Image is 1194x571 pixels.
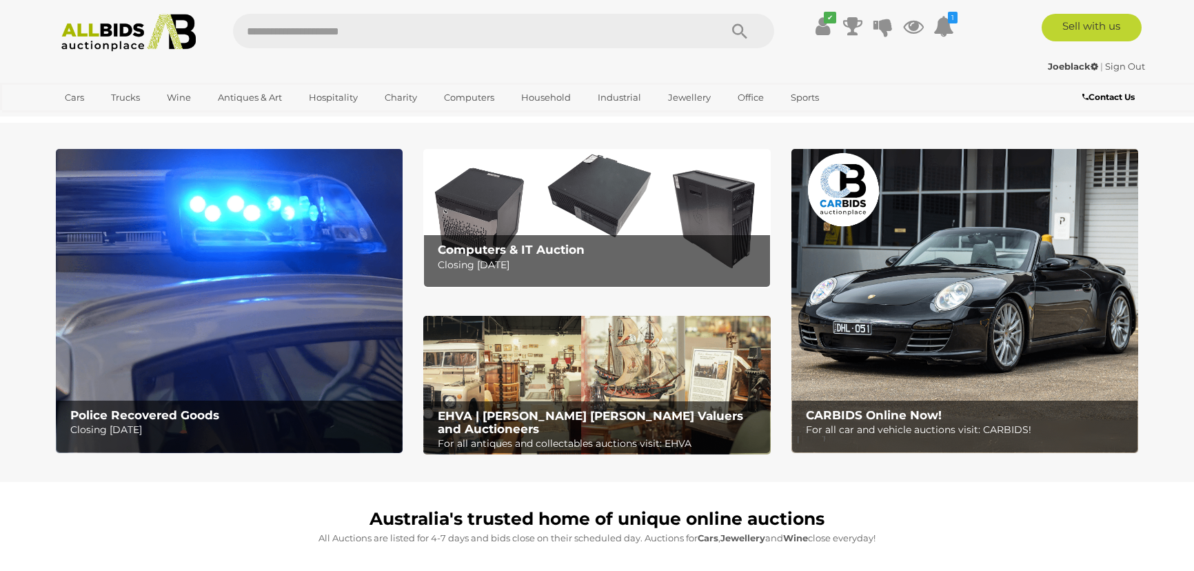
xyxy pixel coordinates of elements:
strong: Cars [698,532,718,543]
b: Police Recovered Goods [70,408,219,422]
p: For all car and vehicle auctions visit: CARBIDS! [806,421,1131,439]
p: Closing [DATE] [70,421,395,439]
a: Office [729,86,773,109]
strong: Jewellery [720,532,765,543]
a: Wine [158,86,200,109]
img: Allbids.com.au [54,14,203,52]
a: Sell with us [1042,14,1142,41]
h1: Australia's trusted home of unique online auctions [63,510,1131,529]
p: All Auctions are listed for 4-7 days and bids close on their scheduled day. Auctions for , and cl... [63,530,1131,546]
a: Computers [435,86,503,109]
a: ✔ [812,14,833,39]
span: | [1100,61,1103,72]
a: Charity [376,86,426,109]
strong: Wine [783,532,808,543]
b: Contact Us [1082,92,1135,102]
a: Jewellery [659,86,720,109]
p: For all antiques and collectables auctions visit: EHVA [438,435,762,452]
p: Closing [DATE] [438,257,762,274]
a: Industrial [589,86,650,109]
img: Police Recovered Goods [56,149,403,453]
a: Trucks [102,86,149,109]
a: Joeblack [1048,61,1100,72]
img: EHVA | Evans Hastings Valuers and Auctioneers [423,316,770,455]
a: Sports [782,86,828,109]
strong: Joeblack [1048,61,1098,72]
a: Contact Us [1082,90,1138,105]
b: Computers & IT Auction [438,243,585,257]
b: EHVA | [PERSON_NAME] [PERSON_NAME] Valuers and Auctioneers [438,409,743,436]
a: EHVA | Evans Hastings Valuers and Auctioneers EHVA | [PERSON_NAME] [PERSON_NAME] Valuers and Auct... [423,316,770,455]
a: CARBIDS Online Now! CARBIDS Online Now! For all car and vehicle auctions visit: CARBIDS! [791,149,1138,453]
a: Antiques & Art [209,86,291,109]
i: ✔ [824,12,836,23]
a: Hospitality [300,86,367,109]
a: [GEOGRAPHIC_DATA] [56,109,172,132]
a: Sign Out [1105,61,1145,72]
a: Cars [56,86,93,109]
a: Computers & IT Auction Computers & IT Auction Closing [DATE] [423,149,770,288]
a: Household [512,86,580,109]
i: 1 [948,12,958,23]
img: CARBIDS Online Now! [791,149,1138,453]
b: CARBIDS Online Now! [806,408,942,422]
a: 1 [933,14,954,39]
img: Computers & IT Auction [423,149,770,288]
a: Police Recovered Goods Police Recovered Goods Closing [DATE] [56,149,403,453]
button: Search [705,14,774,48]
